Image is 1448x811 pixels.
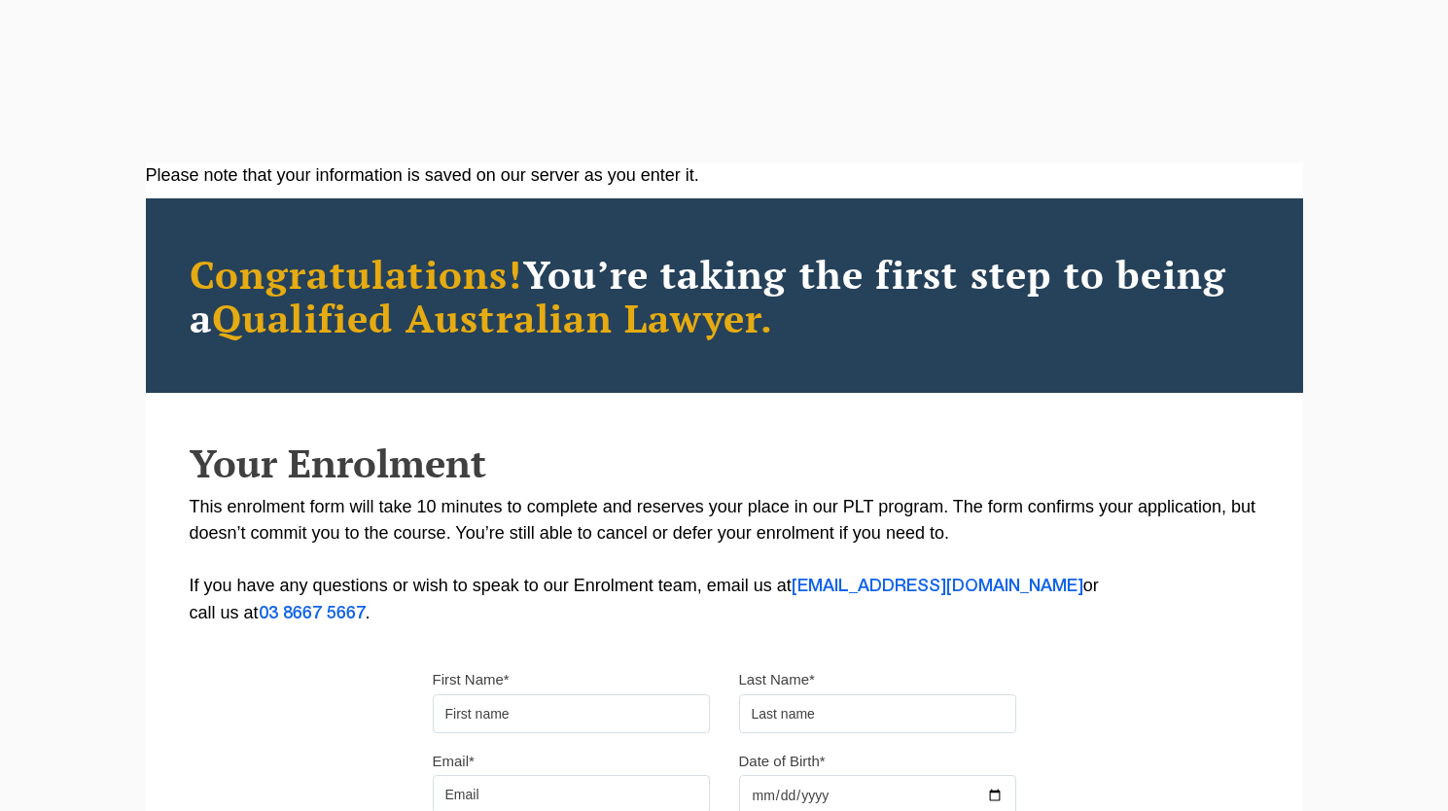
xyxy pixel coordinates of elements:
[433,670,510,689] label: First Name*
[146,162,1303,189] div: Please note that your information is saved on our server as you enter it.
[739,752,826,771] label: Date of Birth*
[190,494,1259,627] p: This enrolment form will take 10 minutes to complete and reserves your place in our PLT program. ...
[433,694,710,733] input: First name
[792,579,1083,594] a: [EMAIL_ADDRESS][DOMAIN_NAME]
[190,441,1259,484] h2: Your Enrolment
[433,752,475,771] label: Email*
[190,248,523,300] span: Congratulations!
[259,606,366,621] a: 03 8667 5667
[739,670,815,689] label: Last Name*
[739,694,1016,733] input: Last name
[190,252,1259,339] h2: You’re taking the first step to being a
[212,292,774,343] span: Qualified Australian Lawyer.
